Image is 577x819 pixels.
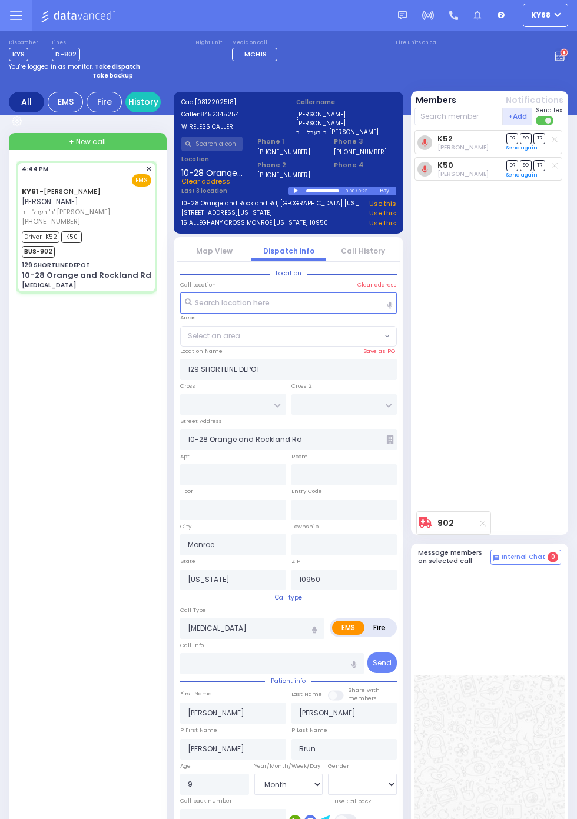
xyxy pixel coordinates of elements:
img: comment-alt.png [493,555,499,561]
span: Driver-K52 [22,231,59,243]
a: Send again [506,171,538,178]
label: Fire units on call [396,39,440,46]
button: Send [367,652,397,673]
label: Caller: [181,110,281,119]
button: ky68 [523,4,568,27]
span: members [348,694,377,702]
label: Fire [364,621,395,635]
label: Entry Code [291,487,322,495]
label: Cross 1 [180,382,199,390]
div: 129 SHORTLINE DEPOT [22,261,90,269]
span: Clear address [181,177,230,186]
span: Select an area [188,331,240,341]
label: Dispatcher [9,39,38,46]
span: Patient info [265,677,311,685]
span: DR [506,133,518,144]
span: 4:44 PM [22,165,48,174]
label: Cross 2 [291,382,312,390]
span: SO [520,133,532,144]
label: Location Name [180,347,223,355]
h5: Message members on selected call [418,549,491,564]
label: City [180,522,191,531]
span: KY61 - [22,187,44,196]
strong: Take dispatch [95,62,140,71]
label: Night unit [195,39,222,46]
label: Turn off text [536,115,555,126]
label: Call back number [180,797,232,805]
label: Call Type [180,606,206,614]
span: Location [270,269,307,278]
label: Age [180,762,191,770]
span: BUS-902 [22,246,55,258]
span: TR [533,160,545,171]
div: EMS [48,92,83,112]
span: + New call [69,136,106,147]
span: Other building occupants [386,435,394,444]
button: Members [416,94,456,106]
a: Use this [369,218,396,228]
span: Moses Guttman [437,143,489,152]
div: All [9,92,44,112]
span: DR [506,160,518,171]
span: ✕ [146,164,151,174]
label: Location [181,155,243,164]
div: Bay [380,187,396,195]
button: Notifications [506,94,563,106]
small: Share with [348,686,380,694]
label: Use Callback [334,797,371,805]
span: Call type [269,593,308,602]
input: Search a contact [181,136,243,151]
a: Send again [506,144,538,151]
a: Use this [369,208,396,218]
span: ר' בערל - ר' [PERSON_NAME] [22,207,148,217]
input: Search location here [180,292,397,314]
label: Last Name [291,690,322,698]
span: 0 [548,552,558,562]
label: P First Name [180,726,217,734]
span: SO [520,160,532,171]
a: 15 ALLEGHANY CROSS MONROE [US_STATE] 10950 [181,218,328,228]
span: 8452345254 [200,110,239,119]
input: Search member [414,108,503,125]
a: Map View [196,246,233,256]
label: Call Info [180,641,204,650]
span: [PHONE_NUMBER] [22,217,80,226]
label: WIRELESS CALLER [181,122,281,131]
label: Cad: [181,98,281,106]
a: K52 [437,134,453,143]
span: Send text [536,106,565,115]
span: Phone 1 [257,136,319,147]
span: TR [533,133,545,144]
label: Areas [180,314,196,322]
div: 10-28 Orange and Rockland Rd [22,269,151,281]
label: Room [291,452,308,461]
span: K50 [61,231,82,243]
label: Medic on call [232,39,281,46]
div: Year/Month/Week/Day [254,762,323,770]
a: 10-28 Orange and Rockland Rd, [GEOGRAPHIC_DATA] [US_STATE] [181,199,366,209]
label: Floor [180,487,193,495]
a: Dispatch info [263,246,314,256]
img: Logo [41,8,119,23]
label: Township [291,522,319,531]
button: +Add [503,108,532,125]
span: MCH19 [244,49,267,59]
button: Internal Chat 0 [490,550,561,565]
label: ר' בערל - ר' [PERSON_NAME] [296,128,396,136]
span: Internal Chat [502,553,545,561]
label: [PERSON_NAME] [296,110,396,119]
span: Phone 2 [257,160,319,170]
strong: Take backup [92,71,133,80]
span: Phone 4 [334,160,396,170]
a: [STREET_ADDRESS][US_STATE] [181,208,272,218]
span: Phone 3 [334,136,396,147]
label: [PHONE_NUMBER] [334,148,387,157]
span: 10-28 Orange and Rockland Rd [181,167,243,177]
label: Apt [180,452,190,461]
a: History [125,92,161,112]
label: EMS [332,621,364,635]
span: EMS [132,174,151,187]
label: Last 3 location [181,187,289,195]
label: Street Address [180,417,222,425]
a: Use this [369,199,396,209]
